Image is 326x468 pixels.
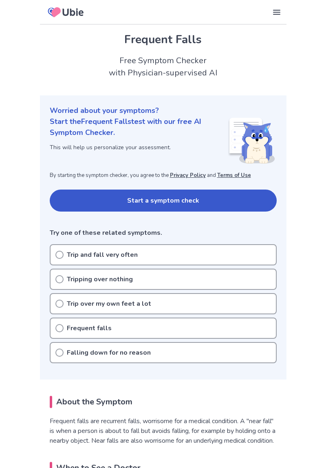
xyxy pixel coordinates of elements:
p: Frequent falls are recurrent falls, worrisome for a medical condition. A "near fall" is when a pe... [50,416,277,446]
a: Terms of Use [217,172,251,179]
p: Frequent falls [67,323,112,333]
p: Try one of these related symptoms. [50,228,277,238]
p: This will help us personalize your assessment. [50,143,228,152]
p: Trip over my own feet a lot [67,299,151,309]
h1: Frequent Falls [50,31,277,48]
p: Tripping over nothing [67,274,133,284]
p: By starting the symptom checker, you agree to the and [50,172,277,180]
button: Start a symptom check [50,190,277,212]
p: Start the Frequent Falls test with our free AI Symptom Checker. [50,116,228,138]
h2: About the Symptom [50,396,277,408]
a: Privacy Policy [170,172,206,179]
p: Trip and fall very often [67,250,138,260]
h2: Free Symptom Checker with Physician-supervised AI [40,55,286,79]
img: Shiba [228,118,275,163]
p: Falling down for no reason [67,348,151,358]
p: Worried about your symptoms? [50,105,277,116]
